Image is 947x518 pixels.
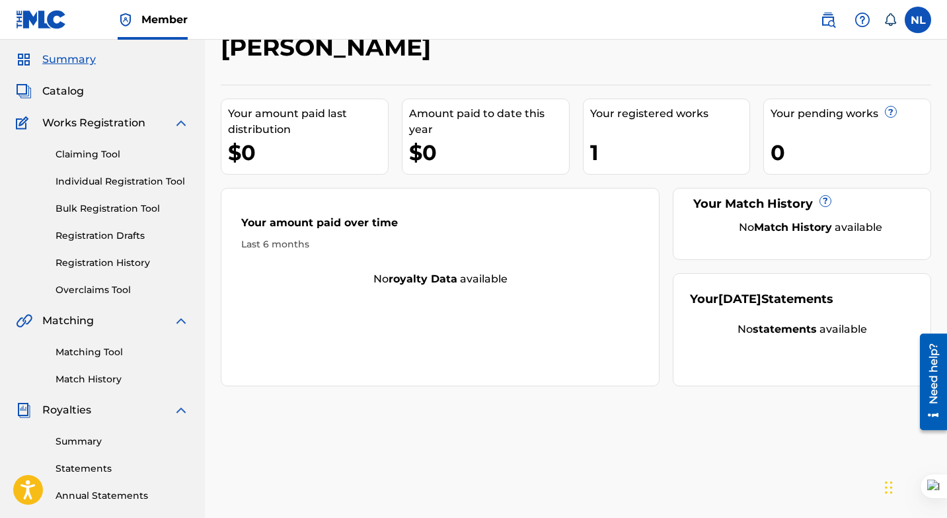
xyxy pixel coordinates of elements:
div: Notifications [884,13,897,26]
img: MLC Logo [16,10,67,29]
div: 1 [590,138,750,167]
img: expand [173,313,189,329]
span: [DATE] [718,292,761,306]
span: ? [886,107,896,117]
iframe: Resource Center [910,329,947,435]
a: Public Search [815,7,841,33]
a: Matching Tool [56,345,189,359]
img: Top Rightsholder [118,12,133,28]
img: Catalog [16,83,32,99]
iframe: Chat Widget [881,454,947,518]
img: Royalties [16,402,32,418]
div: Help [849,7,876,33]
span: Summary [42,52,96,67]
span: Royalties [42,402,91,418]
a: Annual Statements [56,489,189,503]
strong: statements [753,323,817,335]
div: Your registered works [590,106,750,122]
div: $0 [228,138,388,167]
img: help [854,12,870,28]
div: $0 [409,138,569,167]
img: Works Registration [16,115,33,131]
a: Summary [56,435,189,449]
div: User Menu [905,7,931,33]
div: Your pending works [771,106,930,122]
a: Individual Registration Tool [56,175,189,189]
strong: Match History [754,221,832,234]
span: Catalog [42,83,84,99]
img: Summary [16,52,32,67]
div: Drag [885,468,893,507]
img: Matching [16,313,32,329]
div: Your amount paid over time [241,215,639,237]
a: Registration History [56,256,189,270]
img: expand [173,402,189,418]
div: No available [690,322,914,337]
img: expand [173,115,189,131]
span: Works Registration [42,115,145,131]
div: Your amount paid last distribution [228,106,388,138]
h2: [PERSON_NAME] [221,32,437,62]
a: Match History [56,372,189,386]
img: search [820,12,836,28]
div: 0 [771,138,930,167]
a: SummarySummary [16,52,96,67]
a: CatalogCatalog [16,83,84,99]
div: No available [221,271,659,287]
div: Your Statements [690,290,833,308]
strong: royalty data [389,273,457,285]
a: Bulk Registration Tool [56,202,189,216]
div: Amount paid to date this year [409,106,569,138]
a: Claiming Tool [56,148,189,161]
span: Matching [42,313,94,329]
div: Your Match History [690,195,914,213]
span: ? [820,196,831,206]
a: Registration Drafts [56,229,189,243]
div: Last 6 months [241,237,639,251]
div: No available [706,220,914,236]
span: Member [141,12,188,27]
a: Statements [56,462,189,476]
a: Overclaims Tool [56,283,189,297]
